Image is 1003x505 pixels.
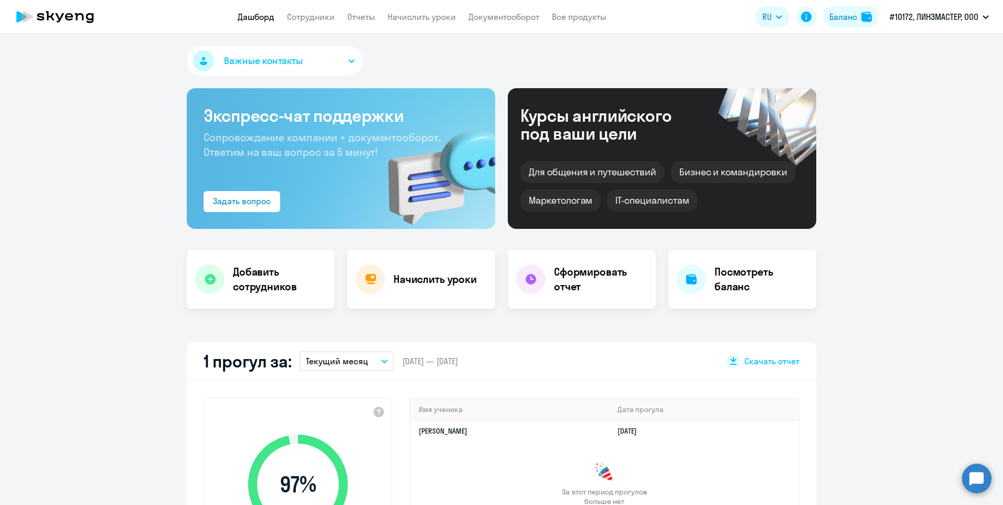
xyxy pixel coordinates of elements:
span: [DATE] — [DATE] [402,355,458,367]
a: [DATE] [617,426,645,436]
button: RU [755,6,789,27]
button: Важные контакты [187,46,363,76]
th: Дата прогула [609,399,798,420]
h3: Экспресс-чат поддержки [204,105,478,126]
h4: Добавить сотрудников [233,265,326,294]
div: Бизнес и командировки [671,161,796,183]
span: Важные контакты [224,54,303,68]
button: Текущий месяц [300,351,394,371]
span: 97 % [238,472,358,497]
div: IT-специалистам [607,190,697,212]
img: congrats [594,462,615,483]
div: Маркетологам [520,190,601,212]
button: Балансbalance [823,6,878,27]
span: Сопровождение компании + документооборот. Ответим на ваш вопрос за 5 минут! [204,131,441,159]
h4: Сформировать отчет [554,265,647,294]
span: RU [762,10,772,23]
a: Все продукты [552,12,606,22]
div: Для общения и путешествий [520,161,665,183]
h4: Начислить уроки [393,272,477,287]
img: balance [861,12,872,22]
div: Задать вопрос [213,195,271,207]
h2: 1 прогул за: [204,351,291,372]
a: Дашборд [238,12,274,22]
a: Сотрудники [287,12,335,22]
img: bg-img [373,111,495,229]
a: Отчеты [347,12,375,22]
a: Документооборот [468,12,539,22]
p: Текущий месяц [306,355,368,367]
div: Баланс [829,10,857,23]
div: Курсы английского под ваши цели [520,107,700,142]
h4: Посмотреть баланс [714,265,808,294]
span: Скачать отчет [744,355,799,367]
button: #10172, ЛИНЗМАСТЕР, ООО [884,4,994,29]
button: Задать вопрос [204,191,280,212]
a: Начислить уроки [388,12,456,22]
a: [PERSON_NAME] [419,426,467,436]
p: #10172, ЛИНЗМАСТЕР, ООО [890,10,978,23]
th: Имя ученика [410,399,609,420]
